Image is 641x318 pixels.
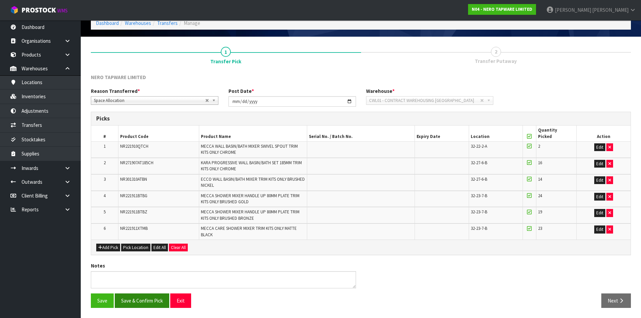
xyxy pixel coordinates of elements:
[91,293,114,308] button: Save
[170,293,191,308] button: Exit
[201,209,299,221] span: MECCA SHOWER MIXER HANDLE UP 80MM PLATE TRIM KITS ONLY BRUSHED BRONZE
[210,58,241,65] span: Transfer Pick
[120,209,147,215] span: NR221911BTBZ
[594,193,605,201] button: Edit
[228,87,254,95] label: Post Date
[115,293,169,308] button: Save & Confirm Pick
[91,87,140,95] label: Reason Transferred
[201,176,305,188] span: ECCO WALL BASIN/BATH MIXER TRIM KITS ONLY BRUSHED NICKEL
[120,143,148,149] span: NR221910QTCH
[469,126,523,141] th: Location
[10,6,19,14] img: cube-alt.png
[96,20,119,26] a: Dashboard
[184,20,200,26] span: Manage
[104,160,106,166] span: 2
[471,209,487,215] span: 32-23-7-B
[22,6,56,14] span: ProStock
[120,225,148,231] span: NR221911XTMB
[369,97,480,105] span: CWL01 - CONTRACT WAREHOUSING [GEOGRAPHIC_DATA]
[120,176,147,182] span: NR301310ATBN
[151,244,168,252] button: Edit All
[472,6,532,12] strong: N04 - NERO TAPWARE LIMITED
[594,225,605,234] button: Edit
[471,193,487,199] span: 32-23-7-B
[96,115,626,122] h3: Picks
[471,143,487,149] span: 32-22-2-A
[594,160,605,168] button: Edit
[118,126,199,141] th: Product Code
[57,7,68,14] small: WMS
[201,193,299,205] span: MECCA SHOWER MIXER HANDLE UP 80MM PLATE TRIM KITS ONLY BRUSHED GOLD
[555,7,591,13] span: [PERSON_NAME]
[91,74,146,80] span: NERO TAPWARE LIMITED
[201,143,298,155] span: MECCA WALL BASIN/BATH MIXER SWIVEL SPOUT TRIM KITS ONLY CHROME
[221,47,231,57] span: 1
[366,87,395,95] label: Warehouse
[601,293,631,308] button: Next
[594,176,605,184] button: Edit
[594,209,605,217] button: Edit
[468,4,536,15] a: N04 - NERO TAPWARE LIMITED
[475,58,517,65] span: Transfer Putaway
[104,225,106,231] span: 6
[538,225,542,231] span: 23
[104,143,106,149] span: 1
[104,209,106,215] span: 5
[104,176,106,182] span: 3
[538,160,542,166] span: 16
[157,20,178,26] a: Transfers
[538,143,540,149] span: 2
[96,244,120,252] button: Add Pick
[577,126,631,141] th: Action
[169,244,188,252] button: Clear All
[120,193,147,199] span: NR221911BTBG
[125,20,151,26] a: Warehouses
[594,143,605,151] button: Edit
[471,176,487,182] span: 32-27-6-B
[91,262,105,269] label: Notes
[536,126,576,141] th: Quantity Picked
[307,126,415,141] th: Serial No. / Batch No.
[471,225,487,231] span: 32-23-7-B
[491,47,501,57] span: 2
[104,193,106,199] span: 4
[471,160,487,166] span: 32-27-6-B
[592,7,629,13] span: [PERSON_NAME]
[121,244,150,252] button: Pick Location
[91,126,118,141] th: #
[538,209,542,215] span: 19
[538,176,542,182] span: 14
[94,97,205,105] span: Space Allocation
[91,69,631,313] span: Transfer Pick
[228,96,356,107] input: Post Date
[120,160,153,166] span: NR271907AT185CH
[201,225,297,237] span: MECCA CARE SHOWER MIXER TRIM KITS ONLY MATTE BLACK
[199,126,307,141] th: Product Name
[201,160,302,172] span: KARA PROGRESSIVE WALL BASIN/BATH SET 185MM TRIM KITS ONLY CHROME
[415,126,469,141] th: Expiry Date
[538,193,542,199] span: 24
